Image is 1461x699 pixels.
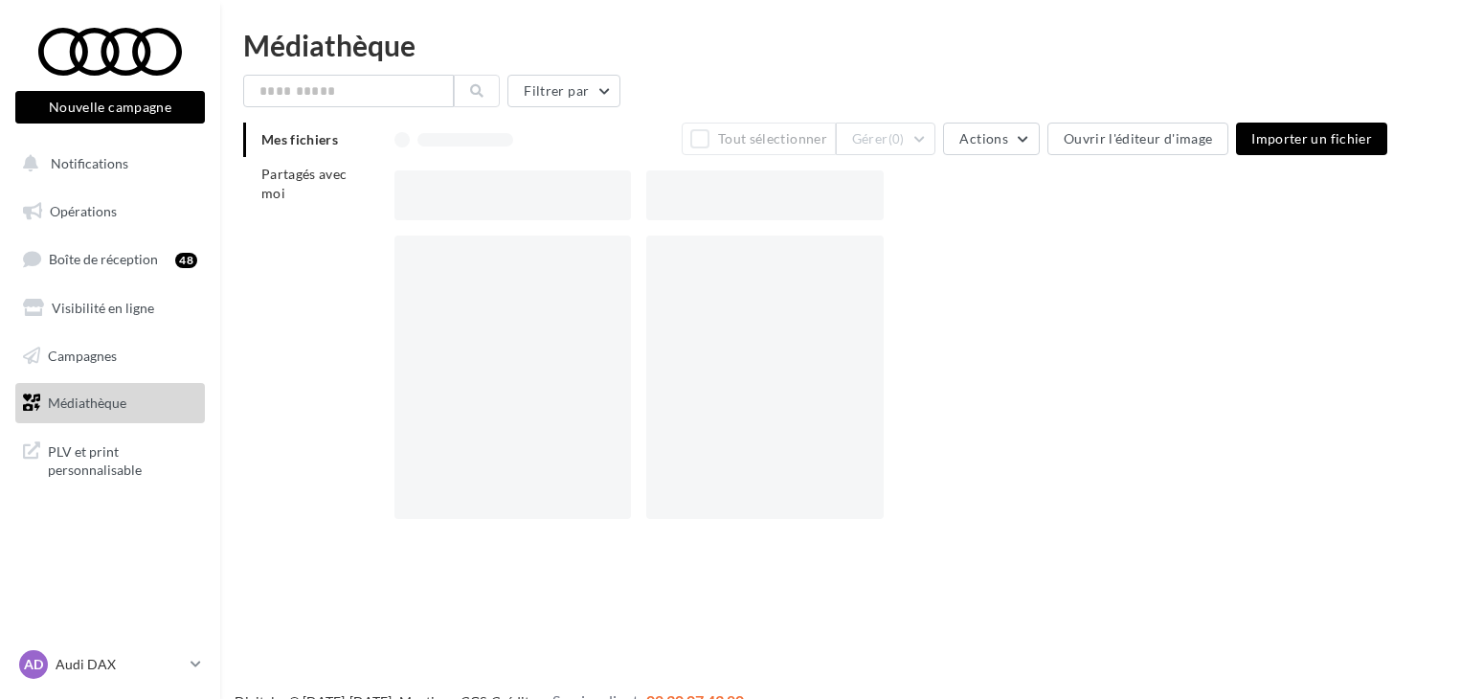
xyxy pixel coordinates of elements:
[836,123,936,155] button: Gérer(0)
[11,144,201,184] button: Notifications
[50,203,117,219] span: Opérations
[959,130,1007,147] span: Actions
[1251,130,1372,147] span: Importer un fichier
[261,166,348,201] span: Partagés avec moi
[11,192,209,232] a: Opérations
[243,31,1438,59] div: Médiathèque
[48,347,117,363] span: Campagnes
[48,439,197,480] span: PLV et print personnalisable
[507,75,620,107] button: Filtrer par
[261,131,338,147] span: Mes fichiers
[11,383,209,423] a: Médiathèque
[1047,123,1228,155] button: Ouvrir l'éditeur d'image
[175,253,197,268] div: 48
[11,336,209,376] a: Campagnes
[1236,123,1387,155] button: Importer un fichier
[943,123,1039,155] button: Actions
[56,655,183,674] p: Audi DAX
[682,123,835,155] button: Tout sélectionner
[49,251,158,267] span: Boîte de réception
[24,655,43,674] span: AD
[48,395,126,411] span: Médiathèque
[51,155,128,171] span: Notifications
[15,91,205,124] button: Nouvelle campagne
[15,646,205,683] a: AD Audi DAX
[11,431,209,487] a: PLV et print personnalisable
[888,131,905,147] span: (0)
[52,300,154,316] span: Visibilité en ligne
[11,288,209,328] a: Visibilité en ligne
[11,238,209,280] a: Boîte de réception48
